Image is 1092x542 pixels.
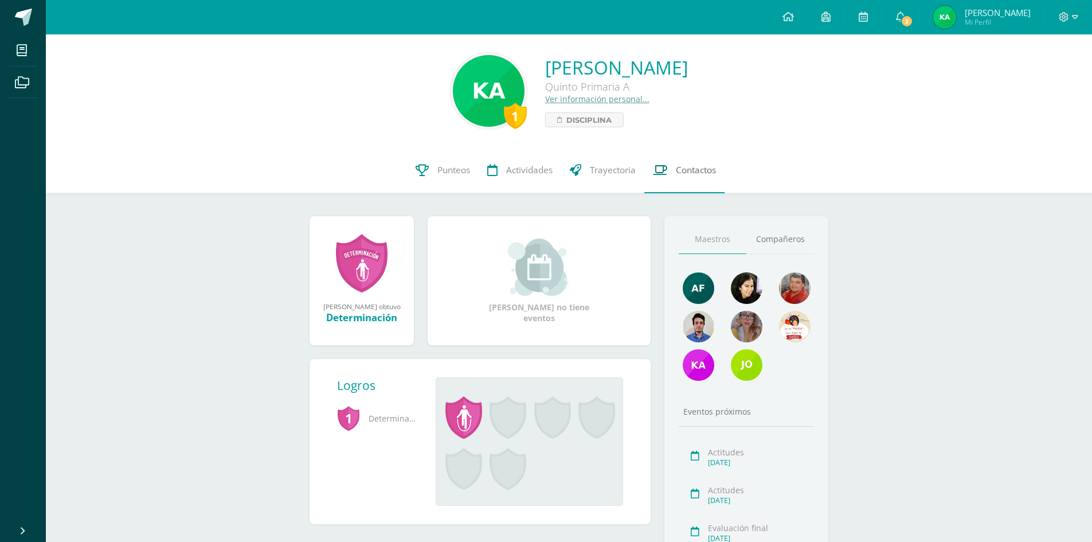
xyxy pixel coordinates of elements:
[453,55,525,127] img: 8cd35ce2b2f47146becaa5b38967a722.png
[708,458,811,467] div: [DATE]
[504,103,527,129] div: 1
[545,55,688,80] a: [PERSON_NAME]
[933,6,956,29] img: e8e4fd78d3a5517432ec64b3f1f42d4b.png
[590,164,636,176] span: Trayectoria
[407,147,479,193] a: Punteos
[679,225,746,254] a: Maestros
[479,147,561,193] a: Actividades
[545,112,624,127] a: Disciplina
[683,311,714,342] img: 2dffed587003e0fc8d85a787cd9a4a0a.png
[708,496,811,505] div: [DATE]
[779,311,811,342] img: 6abeb608590446332ac9ffeb3d35d2d4.png
[545,93,649,104] a: Ver información personal...
[644,147,725,193] a: Contactos
[545,80,688,93] div: Quinto Primaria A
[683,349,714,381] img: 57a22e3baad8e3e20f6388c0a987e578.png
[901,15,913,28] span: 2
[731,311,762,342] img: 262ac19abc587240528a24365c978d30.png
[437,164,470,176] span: Punteos
[676,164,716,176] span: Contactos
[508,239,570,296] img: event_small.png
[321,311,402,324] div: Determinación
[746,225,814,254] a: Compañeros
[779,272,811,304] img: 8ad4561c845816817147f6c4e484f2e8.png
[561,147,644,193] a: Trayectoria
[708,447,811,458] div: Actitudes
[679,406,814,417] div: Eventos próximos
[337,405,360,431] span: 1
[321,302,402,311] div: [PERSON_NAME] obtuvo
[566,113,612,127] span: Disciplina
[965,7,1031,18] span: [PERSON_NAME]
[337,377,426,393] div: Logros
[965,17,1031,27] span: Mi Perfil
[482,239,597,323] div: [PERSON_NAME] no tiene eventos
[731,349,762,381] img: 6a7a54c56617c0b9e88ba47bf52c02d7.png
[506,164,553,176] span: Actividades
[708,485,811,496] div: Actitudes
[683,272,714,304] img: d889210657d9de5f4725d9f6eeddb83d.png
[337,403,417,434] span: Determinación
[731,272,762,304] img: 023cb5cc053389f6ba88328a33af1495.png
[708,522,811,533] div: Evaluación final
